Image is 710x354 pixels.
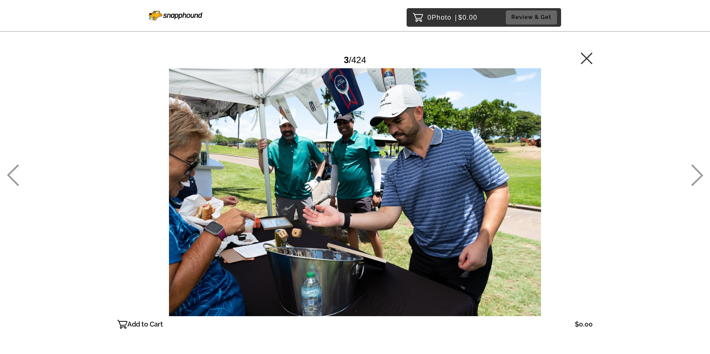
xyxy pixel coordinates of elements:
[127,318,163,330] p: Add to Cart
[344,52,366,68] div: /
[431,12,452,23] span: Photo
[351,55,366,65] span: 424
[575,318,593,330] p: $0.00
[506,10,559,24] a: Review & Get
[427,12,478,23] p: 0 $0.00
[506,10,557,24] button: Review & Get
[149,11,202,20] img: Snapphound Logo
[455,14,457,21] span: |
[344,55,349,65] span: 3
